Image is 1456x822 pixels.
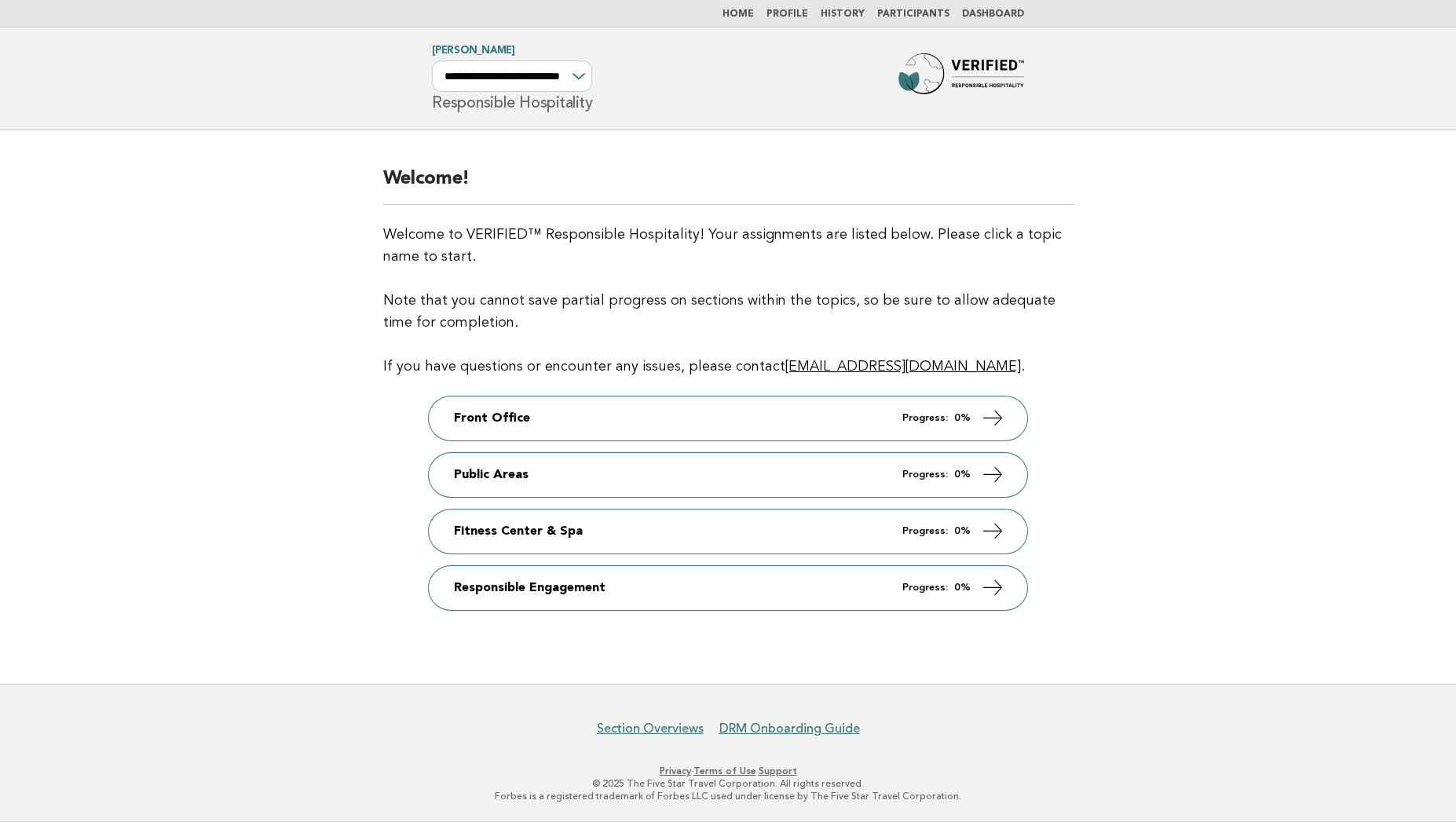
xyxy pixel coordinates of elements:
[383,224,1074,378] p: Welcome to VERIFIED™ Responsible Hospitality! Your assignments are listed below. Please click a t...
[429,453,1027,497] a: Public Areas Progress: 0%
[785,360,1021,374] a: [EMAIL_ADDRESS][DOMAIN_NAME]
[429,566,1027,610] a: Responsible Engagement Progress: 0%
[432,46,515,56] a: [PERSON_NAME]
[954,583,971,593] strong: 0%
[962,9,1024,19] a: Dashboard
[247,790,1209,802] p: Forbes is a registered trademark of Forbes LLC used under license by The Five Star Travel Corpora...
[902,469,948,480] em: Progress:
[429,396,1027,440] a: Front Office Progress: 0%
[247,777,1209,790] p: © 2025 The Five Star Travel Corporation. All rights reserved.
[766,9,808,19] a: Profile
[660,765,691,776] a: Privacy
[898,53,1024,104] img: Forbes Travel Guide
[954,413,971,423] strong: 0%
[383,166,1074,205] h2: Welcome!
[693,765,756,776] a: Terms of Use
[877,9,949,19] a: Participants
[954,526,971,536] strong: 0%
[902,526,948,536] em: Progress:
[954,469,971,480] strong: 0%
[719,721,860,736] a: DRM Onboarding Guide
[597,721,704,736] a: Section Overviews
[759,765,797,776] a: Support
[429,510,1027,553] a: Fitness Center & Spa Progress: 0%
[723,9,754,19] a: Home
[902,413,948,423] em: Progress:
[902,583,948,593] em: Progress:
[821,9,865,19] a: History
[247,765,1209,777] p: · ·
[432,46,592,111] h1: Responsible Hospitality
